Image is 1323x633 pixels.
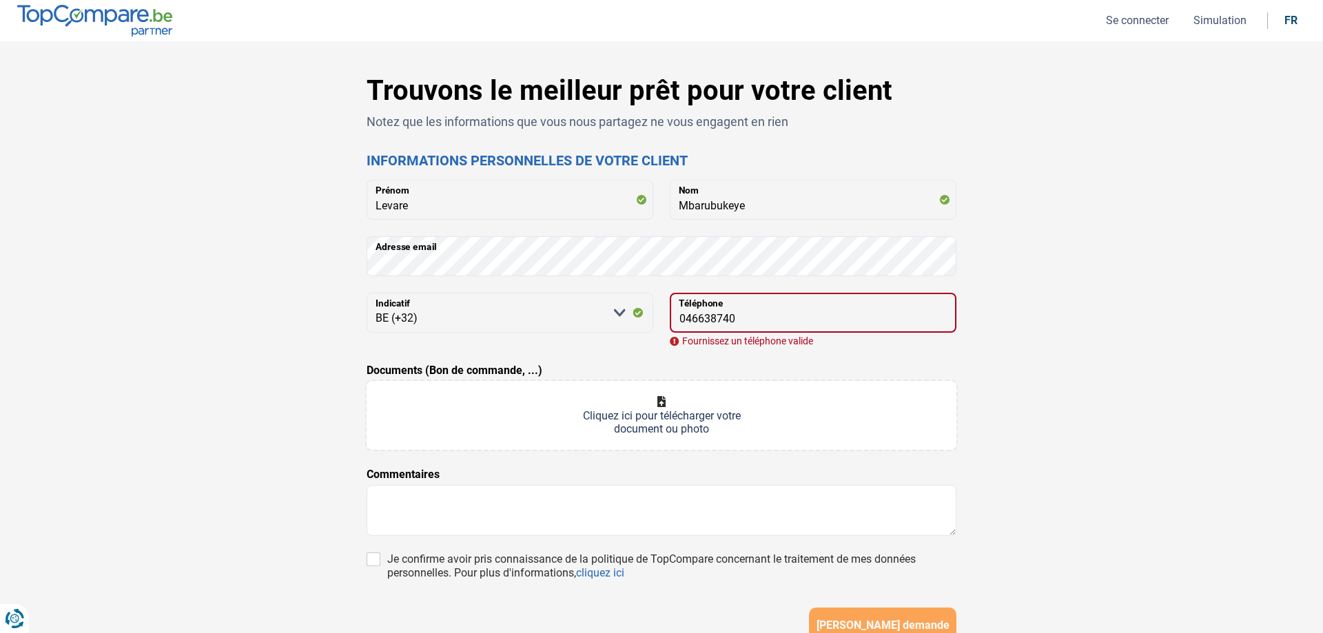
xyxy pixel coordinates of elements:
[670,336,956,346] div: Fournissez un téléphone valide
[1189,13,1251,28] button: Simulation
[387,552,956,580] div: Je confirme avoir pris connaissance de la politique de TopCompare concernant le traitement de mes...
[670,293,956,333] input: 401020304
[367,152,956,169] h2: Informations personnelles de votre client
[367,466,440,483] label: Commentaires
[1102,13,1173,28] button: Se connecter
[1284,14,1298,27] div: fr
[367,362,542,379] label: Documents (Bon de commande, ...)
[17,5,172,36] img: TopCompare.be
[576,566,624,579] a: cliquez ici
[367,293,653,333] select: Indicatif
[367,74,956,107] h1: Trouvons le meilleur prêt pour votre client
[367,113,956,130] p: Notez que les informations que vous nous partagez ne vous engagent en rien
[817,619,950,632] span: [PERSON_NAME] demande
